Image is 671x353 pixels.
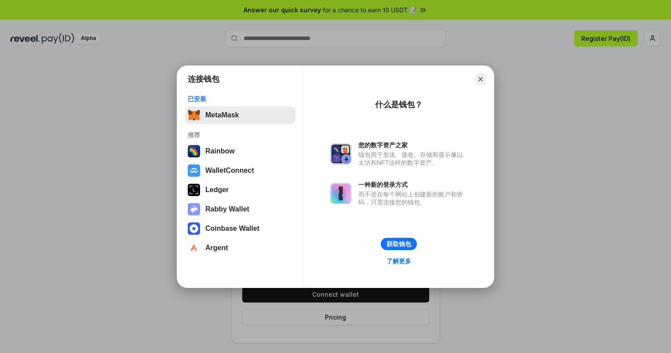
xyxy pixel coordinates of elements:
div: 推荐 [188,131,293,139]
div: 而不是在每个网站上创建新的账户和密码，只需连接您的钱包。 [358,190,467,206]
img: svg+xml,%3Csvg%20xmlns%3D%22http%3A%2F%2Fwww.w3.org%2F2000%2Fsvg%22%20width%3D%2228%22%20height%3... [188,184,200,196]
button: Rainbow [185,142,295,160]
img: svg+xml,%3Csvg%20width%3D%22120%22%20height%3D%22120%22%20viewBox%3D%220%200%20120%20120%22%20fil... [188,145,200,157]
div: Coinbase Wallet [205,225,259,233]
div: 已安装 [188,95,293,103]
div: Ledger [205,186,229,194]
div: 一种新的登录方式 [358,181,467,189]
img: svg+xml,%3Csvg%20width%3D%2228%22%20height%3D%2228%22%20viewBox%3D%220%200%2028%2028%22%20fill%3D... [188,164,200,177]
div: 获取钱包 [387,240,411,248]
h1: 连接钱包 [188,74,219,84]
div: Rainbow [205,147,235,155]
img: svg+xml,%3Csvg%20xmlns%3D%22http%3A%2F%2Fwww.w3.org%2F2000%2Fsvg%22%20fill%3D%22none%22%20viewBox... [188,203,200,215]
img: svg+xml,%3Csvg%20xmlns%3D%22http%3A%2F%2Fwww.w3.org%2F2000%2Fsvg%22%20fill%3D%22none%22%20viewBox... [330,183,351,204]
div: 了解更多 [387,257,411,265]
div: 您的数字资产之家 [358,141,467,149]
button: 获取钱包 [381,238,417,250]
button: Close [474,73,487,85]
img: svg+xml,%3Csvg%20xmlns%3D%22http%3A%2F%2Fwww.w3.org%2F2000%2Fsvg%22%20fill%3D%22none%22%20viewBox... [330,143,351,164]
div: MetaMask [205,111,239,119]
div: 钱包用于发送、接收、存储和显示像以太坊和NFT这样的数字资产。 [358,151,467,167]
button: MetaMask [185,106,295,124]
div: Rabby Wallet [205,205,249,213]
button: Rabby Wallet [185,200,295,218]
img: svg+xml,%3Csvg%20width%3D%2228%22%20height%3D%2228%22%20viewBox%3D%220%200%2028%2028%22%20fill%3D... [188,222,200,235]
img: svg+xml,%3Csvg%20width%3D%2228%22%20height%3D%2228%22%20viewBox%3D%220%200%2028%2028%22%20fill%3D... [188,242,200,254]
a: 了解更多 [381,255,416,267]
div: WalletConnect [205,167,254,175]
button: Coinbase Wallet [185,220,295,237]
button: Argent [185,239,295,257]
button: Ledger [185,181,295,199]
img: svg+xml,%3Csvg%20fill%3D%22none%22%20height%3D%2233%22%20viewBox%3D%220%200%2035%2033%22%20width%... [188,109,200,121]
div: 什么是钱包？ [375,99,423,110]
button: WalletConnect [185,162,295,179]
div: Argent [205,244,228,252]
